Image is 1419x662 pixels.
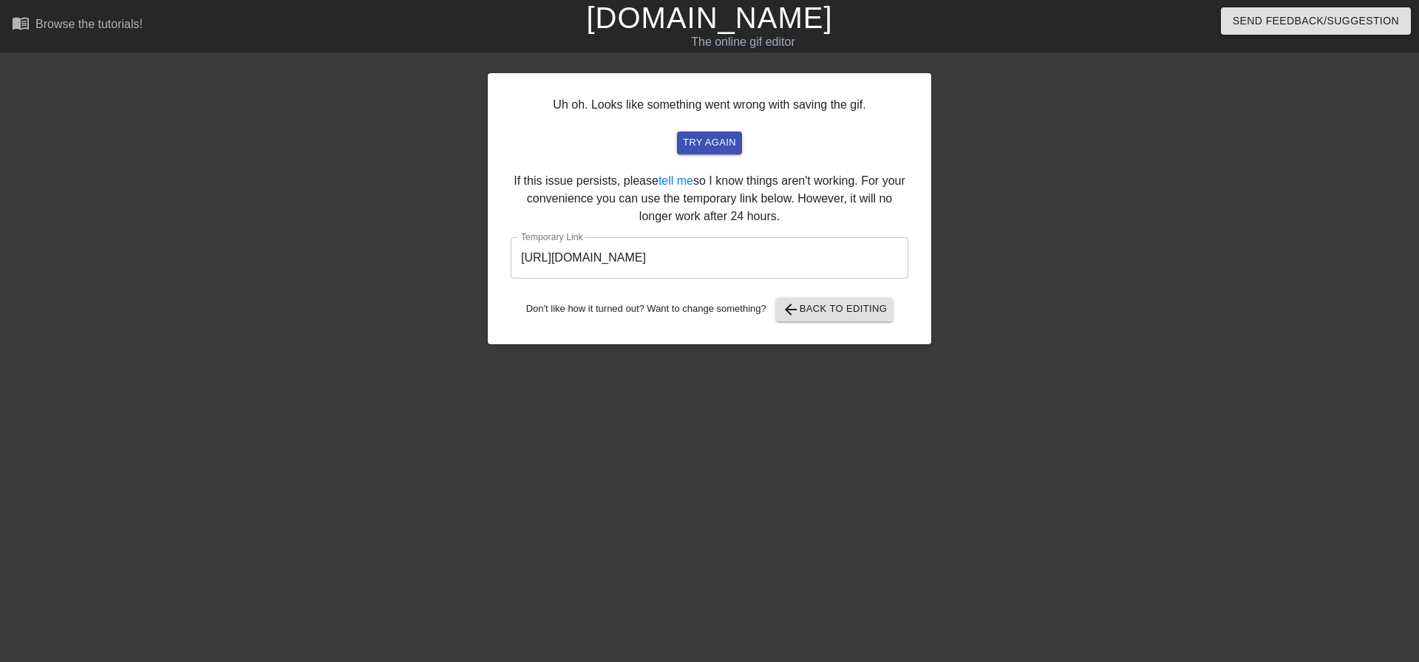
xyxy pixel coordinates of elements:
[659,174,693,187] a: tell me
[35,18,143,30] div: Browse the tutorials!
[782,301,888,318] span: Back to Editing
[488,73,931,344] div: Uh oh. Looks like something went wrong with saving the gif. If this issue persists, please so I k...
[677,132,742,154] button: try again
[586,1,832,34] a: [DOMAIN_NAME]
[782,301,800,318] span: arrow_back
[1221,7,1411,35] button: Send Feedback/Suggestion
[480,33,1006,51] div: The online gif editor
[683,134,736,151] span: try again
[1233,12,1399,30] span: Send Feedback/Suggestion
[12,14,143,37] a: Browse the tutorials!
[12,14,30,32] span: menu_book
[776,298,894,321] button: Back to Editing
[511,298,908,321] div: Don't like how it turned out? Want to change something?
[511,237,908,279] input: bare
